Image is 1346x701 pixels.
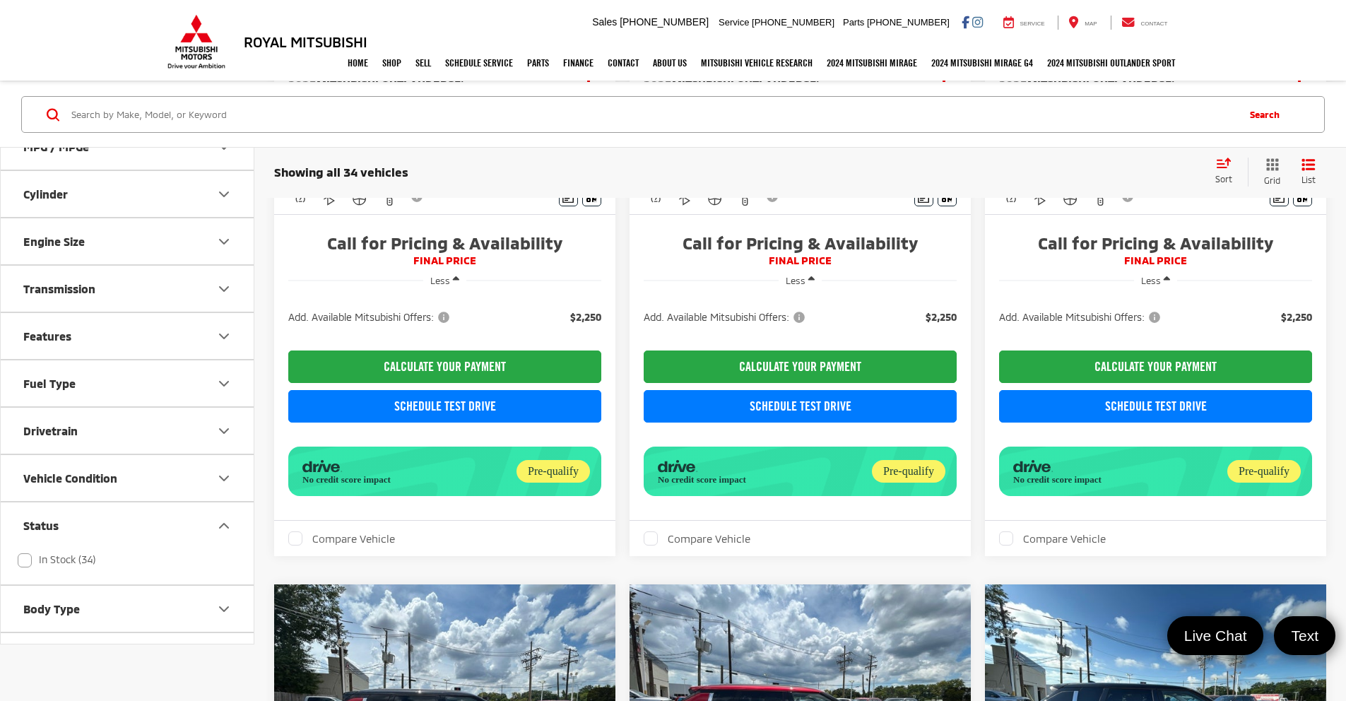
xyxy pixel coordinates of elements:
[216,186,232,203] div: Cylinder
[1,586,255,632] button: Body TypeBody Type
[1,266,255,312] button: TransmissionTransmission
[1291,158,1326,187] button: List View
[274,165,408,179] span: Showing all 34 vehicles
[644,310,808,324] span: Add. Available Mitsubishi Offers:
[1264,175,1280,187] span: Grid
[926,310,957,324] span: $2,250
[216,601,232,618] div: Body Type
[288,350,601,383] : CALCULATE YOUR PAYMENT
[1208,158,1248,186] button: Select sort value
[999,254,1312,268] span: FINAL PRICE
[288,531,395,546] label: Compare Vehicle
[993,16,1056,30] a: Service
[1215,174,1232,184] span: Sort
[1236,97,1300,132] button: Search
[1111,16,1179,30] a: Contact
[719,17,749,28] span: Service
[592,16,617,28] span: Sales
[1085,20,1097,27] span: Map
[1167,616,1264,655] a: Live Chat
[644,254,957,268] span: FINAL PRICE
[752,17,834,28] span: [PHONE_NUMBER]
[1,171,255,217] button: CylinderCylinder
[999,310,1165,324] button: Add. Available Mitsubishi Offers:
[1,502,255,548] button: StatusStatus
[288,310,452,324] span: Add. Available Mitsubishi Offers:
[644,531,750,546] label: Compare Vehicle
[1,408,255,454] button: DrivetrainDrivetrain
[23,187,68,201] div: Cylinder
[23,519,59,532] div: Status
[70,98,1236,131] input: Search by Make, Model, or Keyword
[23,471,117,485] div: Vehicle Condition
[999,531,1106,546] label: Compare Vehicle
[620,16,709,28] span: [PHONE_NUMBER]
[570,310,601,324] span: $2,250
[438,45,520,81] a: Schedule Service: Opens in a new tab
[216,517,232,534] div: Status
[1134,268,1177,293] button: Less
[1040,45,1182,81] a: 2024 Mitsubishi Outlander SPORT
[408,45,438,81] a: Sell
[999,310,1163,324] span: Add. Available Mitsubishi Offers:
[962,16,969,28] a: Facebook: Click to visit our Facebook page
[820,45,924,81] a: 2024 Mitsubishi Mirage
[423,268,466,293] button: Less
[288,232,601,254] span: Call for Pricing & Availability
[1284,626,1326,645] span: Text
[216,233,232,250] div: Engine Size
[644,390,957,423] a: Schedule Test Drive
[23,377,76,390] div: Fuel Type
[644,232,957,254] span: Call for Pricing & Availability
[1140,20,1167,27] span: Contact
[1,633,255,679] button: Availability
[1141,275,1161,286] span: Less
[216,375,232,392] div: Fuel Type
[999,232,1312,254] span: Call for Pricing & Availability
[216,470,232,487] div: Vehicle Condition
[999,390,1312,423] a: Schedule Test Drive
[1301,174,1316,186] span: List
[1,313,255,359] button: FeaturesFeatures
[646,45,694,81] a: About Us
[1281,310,1312,324] span: $2,250
[1274,616,1335,655] a: Text
[1,455,255,501] button: Vehicle ConditionVehicle Condition
[999,350,1312,383] : CALCULATE YOUR PAYMENT
[18,548,95,572] label: In Stock (34)
[430,275,450,286] span: Less
[924,45,1040,81] a: 2024 Mitsubishi Mirage G4
[23,235,85,248] div: Engine Size
[779,268,822,293] button: Less
[288,390,601,423] a: Schedule Test Drive
[644,350,957,383] : CALCULATE YOUR PAYMENT
[1058,16,1107,30] a: Map
[216,328,232,345] div: Features
[1248,158,1291,187] button: Grid View
[972,16,983,28] a: Instagram: Click to visit our Instagram page
[843,17,864,28] span: Parts
[1020,20,1045,27] span: Service
[288,254,601,268] span: FINAL PRICE
[644,310,810,324] button: Add. Available Mitsubishi Offers:
[23,602,80,615] div: Body Type
[786,275,805,286] span: Less
[601,45,646,81] a: Contact
[288,310,454,324] button: Add. Available Mitsubishi Offers:
[556,45,601,81] a: Finance
[341,45,375,81] a: Home
[244,34,367,49] h3: Royal Mitsubishi
[1,218,255,264] button: Engine SizeEngine Size
[375,45,408,81] a: Shop
[216,423,232,440] div: Drivetrain
[1177,626,1254,645] span: Live Chat
[165,14,228,69] img: Mitsubishi
[867,17,950,28] span: [PHONE_NUMBER]
[1,360,255,406] button: Fuel TypeFuel Type
[23,282,95,295] div: Transmission
[694,45,820,81] a: Mitsubishi Vehicle Research
[216,281,232,298] div: Transmission
[23,329,71,343] div: Features
[520,45,556,81] a: Parts: Opens in a new tab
